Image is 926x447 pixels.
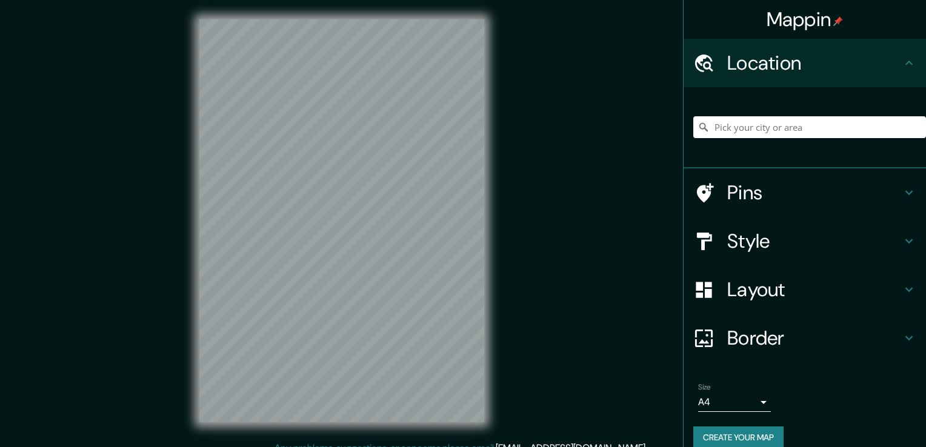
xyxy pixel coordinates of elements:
canvas: Map [199,19,484,422]
div: Location [684,39,926,87]
h4: Pins [727,180,902,205]
label: Size [698,382,711,392]
h4: Border [727,326,902,350]
div: Pins [684,168,926,217]
h4: Style [727,229,902,253]
div: Border [684,314,926,362]
h4: Location [727,51,902,75]
div: Style [684,217,926,265]
h4: Layout [727,277,902,302]
h4: Mappin [767,7,844,31]
div: Layout [684,265,926,314]
img: pin-icon.png [833,16,843,26]
div: A4 [698,392,771,412]
input: Pick your city or area [693,116,926,138]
